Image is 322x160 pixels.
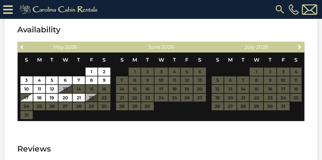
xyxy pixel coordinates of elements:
[158,57,164,63] span: Wednesday
[287,4,300,15] a: [PHONE_NUMBER]
[37,57,42,63] span: Monday
[86,68,97,76] a: 1
[132,57,137,63] span: Monday
[146,57,149,63] span: Tuesday
[17,24,305,35] h3: Availability
[20,76,33,85] a: 3
[46,94,58,102] a: 19
[185,57,188,63] span: Friday
[18,43,26,51] a: Previous
[98,68,111,76] a: 2
[297,44,302,49] span: Next
[90,57,93,63] span: Friday
[58,94,72,102] a: 20
[228,57,233,63] span: Monday
[254,57,259,63] span: Wednesday
[73,76,85,85] a: 7
[148,44,160,50] span: June
[50,57,53,63] span: Tuesday
[245,44,255,50] span: July
[296,43,304,51] a: Next
[53,44,64,50] span: May
[25,57,28,63] span: Sunday
[198,57,201,63] span: Saturday
[86,76,97,85] a: 8
[282,57,285,63] span: Friday
[33,85,45,93] a: 11
[46,85,58,93] a: 12
[46,76,58,85] a: 5
[274,4,286,15] img: search-regular.svg
[20,85,33,93] a: 10
[20,94,33,102] a: 17
[162,44,174,50] span: 2026
[77,57,80,63] span: Thursday
[173,57,176,63] span: Thursday
[294,57,297,63] span: Saturday
[65,44,77,50] span: 2026
[33,76,45,85] a: 4
[269,57,272,63] span: Thursday
[73,94,85,102] a: 21
[63,57,68,63] span: Wednesday
[256,44,268,50] span: 2026
[33,94,45,102] a: 18
[120,57,124,63] span: Sunday
[16,3,103,16] img: Khaki-logo.png
[98,76,111,85] a: 9
[58,76,72,85] a: 6
[17,143,305,154] h3: Reviews
[103,57,106,63] span: Saturday
[216,57,219,63] span: Sunday
[241,57,245,63] span: Tuesday
[20,44,25,49] span: Previous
